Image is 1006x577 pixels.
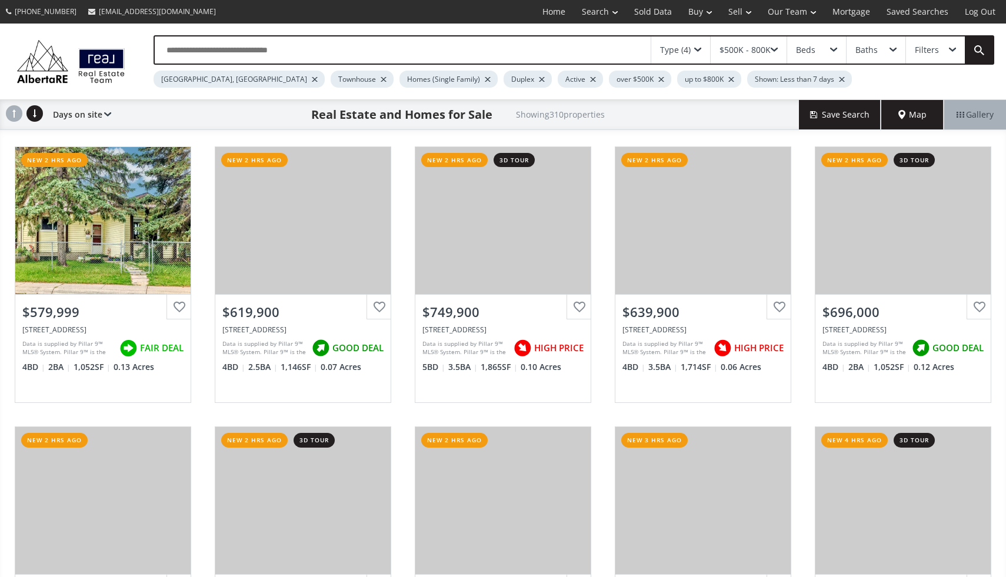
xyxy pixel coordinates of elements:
span: HIGH PRICE [734,342,784,354]
div: Baths [855,46,878,54]
div: Days on site [47,100,111,129]
div: Data is supplied by Pillar 9™ MLS® System. Pillar 9™ is the owner of the copyright in its MLS® Sy... [22,339,114,357]
div: $696,000 [822,303,984,321]
div: 319 Pinegreen Close NE, Calgary, AB T1Y 1W4 [22,325,184,335]
span: 1,146 SF [281,361,318,373]
div: [GEOGRAPHIC_DATA], [GEOGRAPHIC_DATA] [154,71,325,88]
a: new 2 hrs ago3d tour$749,900[STREET_ADDRESS]Data is supplied by Pillar 9™ MLS® System. Pillar 9™ ... [403,135,603,415]
img: rating icon [309,336,332,360]
div: Type (4) [660,46,691,54]
span: 0.13 Acres [114,361,154,373]
div: Townhouse [331,71,394,88]
div: $749,900 [422,303,584,321]
div: Data is supplied by Pillar 9™ MLS® System. Pillar 9™ is the owner of the copyright in its MLS® Sy... [222,339,306,357]
a: new 2 hrs ago$639,900[STREET_ADDRESS]Data is supplied by Pillar 9™ MLS® System. Pillar 9™ is the ... [603,135,803,415]
span: FAIR DEAL [140,342,184,354]
span: Gallery [957,109,994,121]
div: Duplex [504,71,552,88]
a: [EMAIL_ADDRESS][DOMAIN_NAME] [82,1,222,22]
span: 2 BA [48,361,71,373]
span: 2.5 BA [248,361,278,373]
span: 4 BD [622,361,645,373]
div: Filters [915,46,939,54]
a: new 2 hrs ago3d tour$696,000[STREET_ADDRESS]Data is supplied by Pillar 9™ MLS® System. Pillar 9™ ... [803,135,1003,415]
span: 1,052 SF [874,361,911,373]
span: 0.06 Acres [721,361,761,373]
span: [EMAIL_ADDRESS][DOMAIN_NAME] [99,6,216,16]
span: 5 BD [422,361,445,373]
div: Map [881,100,944,129]
span: 1,865 SF [481,361,518,373]
div: over $500K [609,71,671,88]
h1: Real Estate and Homes for Sale [311,106,492,123]
span: HIGH PRICE [534,342,584,354]
div: $500K - 800K [719,46,771,54]
div: up to $800K [677,71,741,88]
div: Data is supplied by Pillar 9™ MLS® System. Pillar 9™ is the owner of the copyright in its MLS® Sy... [822,339,906,357]
div: 396 Skyview Shores Manor NE, Calgary, AB T3N 0H4 [422,325,584,335]
div: 110 Edgeburn Crescent NW, Calgary, AB T3A 4K3 [222,325,384,335]
div: Active [558,71,603,88]
div: Homes (Single Family) [399,71,498,88]
span: 0.10 Acres [521,361,561,373]
a: new 2 hrs ago$579,999[STREET_ADDRESS]Data is supplied by Pillar 9™ MLS® System. Pillar 9™ is the ... [3,135,203,415]
span: 1,052 SF [74,361,111,373]
span: 4 BD [22,361,45,373]
h2: Showing 310 properties [516,110,605,119]
div: 4 Wolf Hollow Road SE, Calgary, AB T2X5R8 [622,325,784,335]
div: $579,999 [22,303,184,321]
div: Gallery [944,100,1006,129]
img: rating icon [511,336,534,360]
span: Map [898,109,927,121]
a: new 2 hrs ago$619,900[STREET_ADDRESS]Data is supplied by Pillar 9™ MLS® System. Pillar 9™ is the ... [203,135,403,415]
span: 1,714 SF [681,361,718,373]
span: 3.5 BA [448,361,478,373]
div: Data is supplied by Pillar 9™ MLS® System. Pillar 9™ is the owner of the copyright in its MLS® Sy... [422,339,508,357]
span: GOOD DEAL [932,342,984,354]
span: 0.12 Acres [914,361,954,373]
span: 4 BD [822,361,845,373]
span: [PHONE_NUMBER] [15,6,76,16]
div: $639,900 [622,303,784,321]
span: 3.5 BA [648,361,678,373]
button: Save Search [799,100,881,129]
span: GOOD DEAL [332,342,384,354]
div: Beds [796,46,815,54]
div: Shown: Less than 7 days [747,71,852,88]
div: 16 Chatham Drive NW, Calgary, AB T2L 0Z5 [822,325,984,335]
div: $619,900 [222,303,384,321]
span: 4 BD [222,361,245,373]
div: Data is supplied by Pillar 9™ MLS® System. Pillar 9™ is the owner of the copyright in its MLS® Sy... [622,339,708,357]
img: rating icon [909,336,932,360]
span: 2 BA [848,361,871,373]
span: 0.07 Acres [321,361,361,373]
img: rating icon [116,336,140,360]
img: rating icon [711,336,734,360]
img: Logo [12,37,130,86]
